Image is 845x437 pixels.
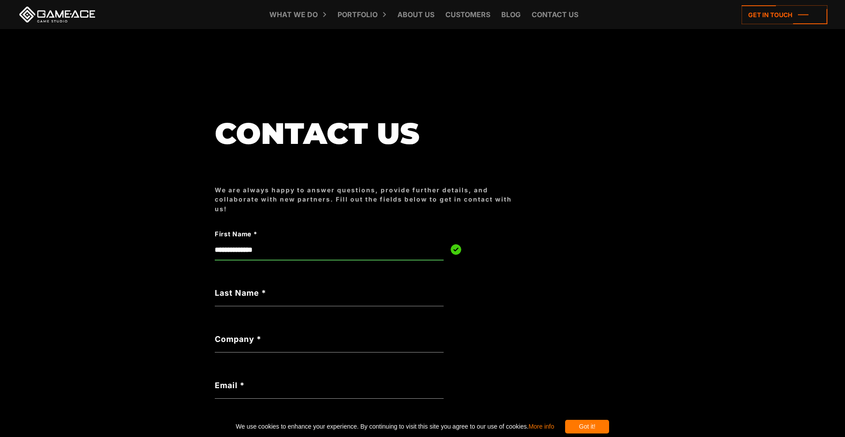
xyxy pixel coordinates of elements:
[215,379,444,391] label: Email *
[565,420,609,433] div: Got it!
[215,229,398,239] label: First Name *
[215,287,444,299] label: Last Name *
[215,185,523,213] div: We are always happy to answer questions, provide further details, and collaborate with new partne...
[236,420,554,433] span: We use cookies to enhance your experience. By continuing to visit this site you agree to our use ...
[215,118,523,150] h1: Contact us
[529,423,554,430] a: More info
[742,5,827,24] a: Get in touch
[215,333,444,345] label: Company *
